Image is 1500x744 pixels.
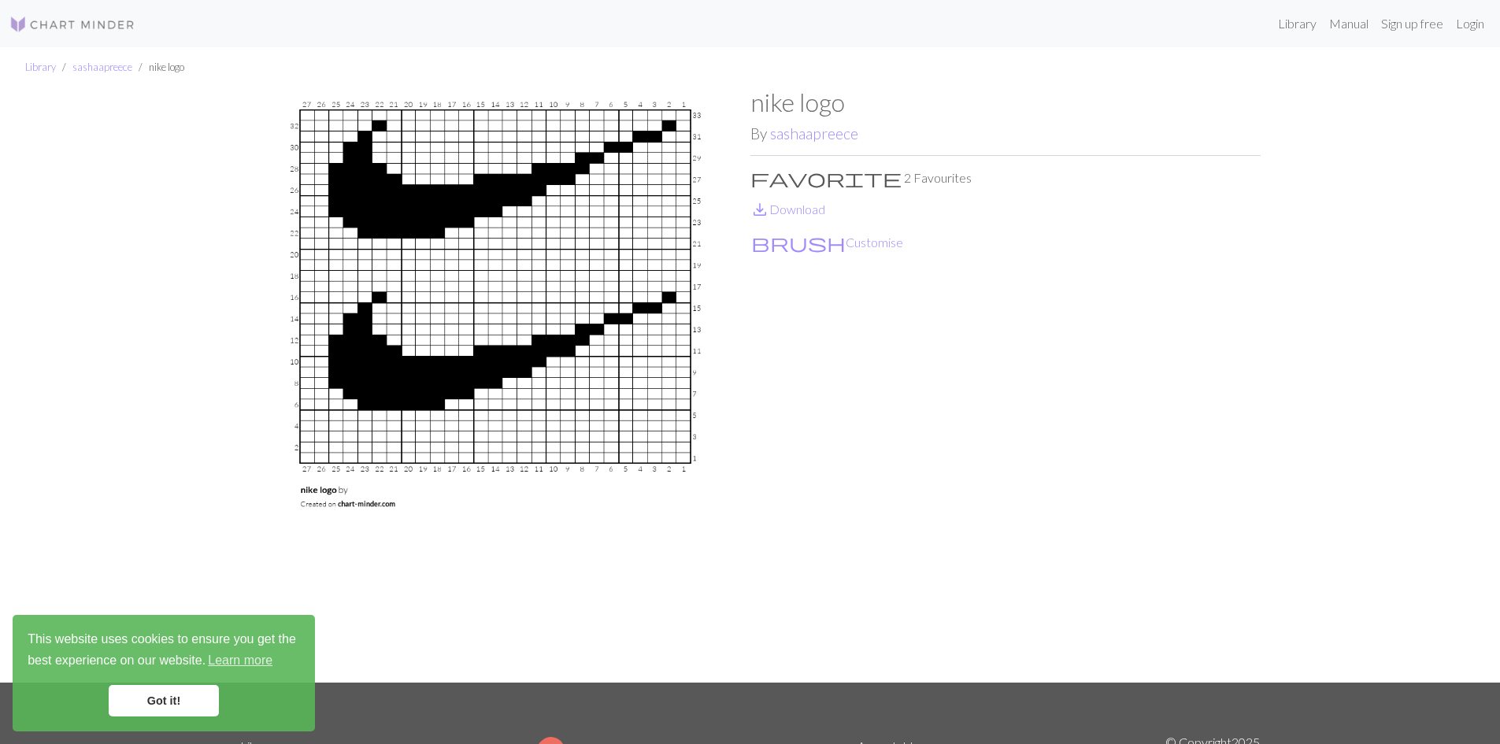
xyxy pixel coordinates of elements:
a: Sign up free [1375,8,1450,39]
a: sashaapreece [770,124,858,143]
a: learn more about cookies [206,649,275,672]
h1: nike logo [750,87,1261,117]
i: Favourite [750,168,902,187]
a: sashaapreece [72,61,132,73]
div: cookieconsent [13,615,315,731]
h2: By [750,124,1261,143]
span: save_alt [750,198,769,220]
a: DownloadDownload [750,202,825,217]
button: CustomiseCustomise [750,232,904,253]
a: Manual [1323,8,1375,39]
span: favorite [750,167,902,189]
span: brush [751,231,846,254]
img: Logo [9,15,135,34]
a: Library [25,61,56,73]
i: Customise [751,233,846,252]
i: Download [750,200,769,219]
a: Login [1450,8,1491,39]
img: nike logo [240,87,750,683]
a: Library [1272,8,1323,39]
span: This website uses cookies to ensure you get the best experience on our website. [28,630,300,672]
li: nike logo [132,60,184,75]
p: 2 Favourites [750,168,1261,187]
a: dismiss cookie message [109,685,219,716]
